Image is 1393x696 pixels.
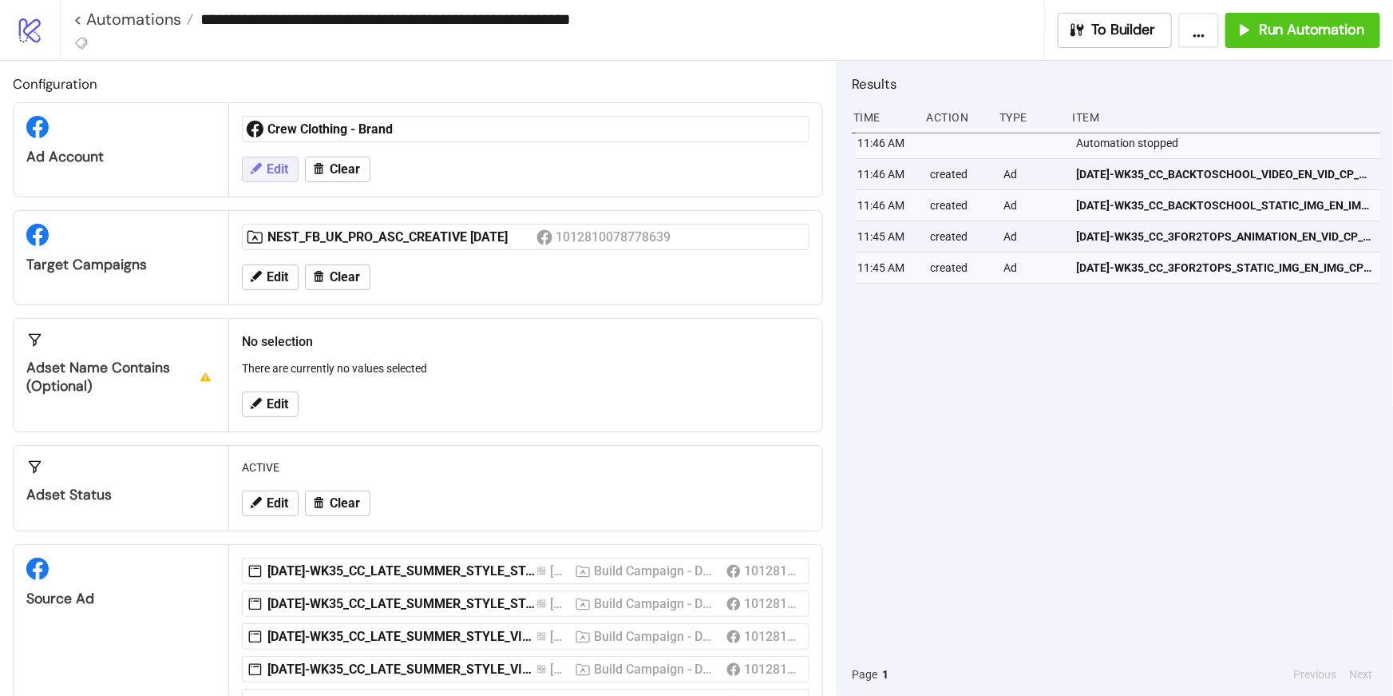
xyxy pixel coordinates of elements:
[595,659,720,679] div: Build Campaign - DO NOT SET LIVE – (New)
[929,253,991,283] div: created
[242,332,809,352] h2: No selection
[856,190,918,221] div: 11:46 AM
[73,11,193,27] a: < Automations
[852,74,1380,94] h2: Results
[744,594,799,614] div: 1012810078778639
[1077,221,1374,252] a: [DATE]-WK35_CC_3FOR2TOPS_ANIMATION_EN_VID_CP_28082025_ALLG_CC_SC24_None_
[267,661,536,678] div: [DATE]-WK35_CC_LATE_SUMMER_STYLE_VIDEO_[DEMOGRAPHIC_DATA]_EN_VID_HP_28082025_ALLG_CC_SC24_None_
[1092,21,1156,39] span: To Builder
[267,595,536,613] div: [DATE]-WK35_CC_LATE_SUMMER_STYLE_STATIC_IMG_[DEMOGRAPHIC_DATA]_EN_IMG_HP_28082025_ALLG_CC_SC24_None_
[929,221,991,252] div: created
[744,626,799,646] div: 1012810078778639
[242,360,809,377] p: There are currently no values selected
[1002,190,1064,221] div: Ad
[1071,102,1381,133] div: Item
[305,157,370,182] button: Clear
[998,102,1060,133] div: Type
[1002,159,1064,189] div: Ad
[1077,159,1374,189] a: [DATE]-WK35_CC_BACKTOSCHOOL_VIDEO_EN_VID_CP_28082025_ALLG_CC_SC24_None_
[267,229,536,246] div: NEST_FB_UK_PRO_ASC_CREATIVE [DATE]
[595,594,720,614] div: Build Campaign - DO NOT SET LIVE – (New)
[929,159,991,189] div: created
[550,626,568,646] div: [DATE]
[1077,228,1374,245] span: [DATE]-WK35_CC_3FOR2TOPS_ANIMATION_EN_VID_CP_28082025_ALLG_CC_SC24_None_
[925,102,987,133] div: Action
[1288,666,1341,683] button: Previous
[242,157,299,182] button: Edit
[267,162,288,177] span: Edit
[267,397,288,412] span: Edit
[26,359,216,396] div: Adset Name contains (optional)
[1178,13,1219,48] button: ...
[595,561,720,581] div: Build Campaign - DO NOT SET LIVE – (New)
[852,102,914,133] div: Time
[267,496,288,511] span: Edit
[550,594,568,614] div: [DATE]
[1344,666,1377,683] button: Next
[1077,165,1374,183] span: [DATE]-WK35_CC_BACKTOSCHOOL_VIDEO_EN_VID_CP_28082025_ALLG_CC_SC24_None_
[267,563,536,580] div: [DATE]-WK35_CC_LATE_SUMMER_STYLE_STATIC_IMG_[DEMOGRAPHIC_DATA]_EN_IMG_HP_28082025_ALLG_CC_SC24_None_
[929,190,991,221] div: created
[267,628,536,646] div: [DATE]-WK35_CC_LATE_SUMMER_STYLE_VIDEO_[DEMOGRAPHIC_DATA]_EN_VID_HP_28082025_ALLG_CC_SC24_None_
[305,264,370,290] button: Clear
[856,159,918,189] div: 11:46 AM
[26,256,216,274] div: Target Campaigns
[235,452,816,483] div: ACTIVE
[856,253,918,283] div: 11:45 AM
[1075,128,1385,158] div: Automation stopped
[13,74,823,94] h2: Configuration
[242,392,299,417] button: Edit
[1002,221,1064,252] div: Ad
[26,148,216,166] div: Ad Account
[744,659,799,679] div: 1012810078778639
[26,590,216,608] div: Source Ad
[267,270,288,284] span: Edit
[550,561,568,581] div: [DATE]
[1058,13,1173,48] button: To Builder
[1259,21,1364,39] span: Run Automation
[330,162,360,177] span: Clear
[242,264,299,290] button: Edit
[267,121,536,138] div: Crew Clothing - Brand
[595,626,720,646] div: Build Campaign - DO NOT SET LIVE – (New)
[1002,253,1064,283] div: Ad
[744,561,799,581] div: 1012810078778639
[852,666,877,683] span: Page
[1077,253,1374,283] a: [DATE]-WK35_CC_3FOR2TOPS_STATIC_IMG_EN_IMG_CP_28082025_ALLG_CC_SC24_None_
[330,496,360,511] span: Clear
[1077,190,1374,221] a: [DATE]-WK35_CC_BACKTOSCHOOL_STATIC_IMG_EN_IMG_CP_28082025_ALLG_CC_SC24_None_
[1077,197,1374,214] span: [DATE]-WK35_CC_BACKTOSCHOOL_STATIC_IMG_EN_IMG_CP_28082025_ALLG_CC_SC24_None_
[26,486,216,504] div: Adset Status
[242,491,299,516] button: Edit
[550,659,568,679] div: [DATE]
[1077,259,1374,276] span: [DATE]-WK35_CC_3FOR2TOPS_STATIC_IMG_EN_IMG_CP_28082025_ALLG_CC_SC24_None_
[856,221,918,252] div: 11:45 AM
[856,128,918,158] div: 11:46 AM
[556,227,674,247] div: 1012810078778639
[877,666,893,683] button: 1
[305,491,370,516] button: Clear
[330,270,360,284] span: Clear
[1225,13,1380,48] button: Run Automation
